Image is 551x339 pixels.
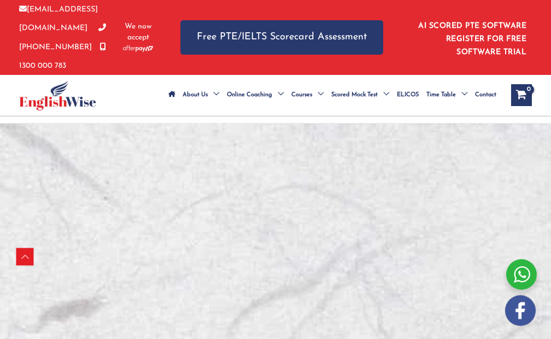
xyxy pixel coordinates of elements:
[272,76,284,114] span: Menu Toggle
[123,21,153,43] span: We now accept
[19,80,96,110] img: cropped-ew-logo
[393,76,423,114] a: ELICOS
[288,76,327,114] a: CoursesMenu Toggle
[223,76,288,114] a: Online CoachingMenu Toggle
[179,76,223,114] a: About UsMenu Toggle
[327,76,393,114] a: Scored Mock TestMenu Toggle
[165,76,500,114] nav: Site Navigation: Main Menu
[208,76,219,114] span: Menu Toggle
[227,76,272,114] span: Online Coaching
[405,13,532,62] aside: Header Widget 1
[475,76,496,114] span: Contact
[418,22,526,56] a: AI SCORED PTE SOFTWARE REGISTER FOR FREE SOFTWARE TRIAL
[183,76,208,114] span: About Us
[180,20,383,55] a: Free PTE/IELTS Scorecard Assessment
[505,295,536,326] img: white-facebook.png
[19,43,106,70] a: 1300 000 783
[312,76,324,114] span: Menu Toggle
[291,76,312,114] span: Courses
[378,76,389,114] span: Menu Toggle
[331,76,378,114] span: Scored Mock Test
[397,76,419,114] span: ELICOS
[19,5,98,32] a: [EMAIL_ADDRESS][DOMAIN_NAME]
[511,84,532,106] a: View Shopping Cart, empty
[123,45,153,51] img: Afterpay-Logo
[19,24,106,51] a: [PHONE_NUMBER]
[471,76,500,114] a: Contact
[423,76,471,114] a: Time TableMenu Toggle
[456,76,467,114] span: Menu Toggle
[426,76,456,114] span: Time Table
